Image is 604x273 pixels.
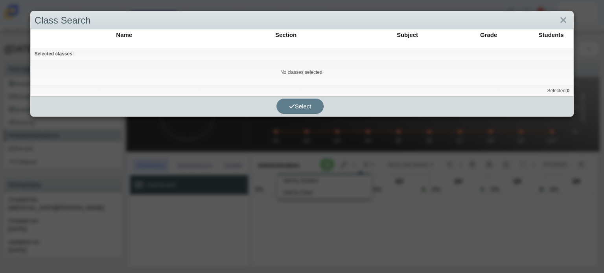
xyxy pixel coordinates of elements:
span: Selected: [547,88,569,94]
th: Students [530,30,573,39]
th: Subject [367,30,448,39]
a: Close [557,14,569,27]
div: Class Search [31,11,573,30]
b: 0 [567,88,570,93]
button: Select [276,99,324,114]
span: Select [289,103,311,110]
b: Selected classes: [35,51,74,57]
th: Name [44,30,204,39]
th: Section [205,30,366,39]
div: No classes selected. [31,60,573,84]
th: Grade [448,30,529,39]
